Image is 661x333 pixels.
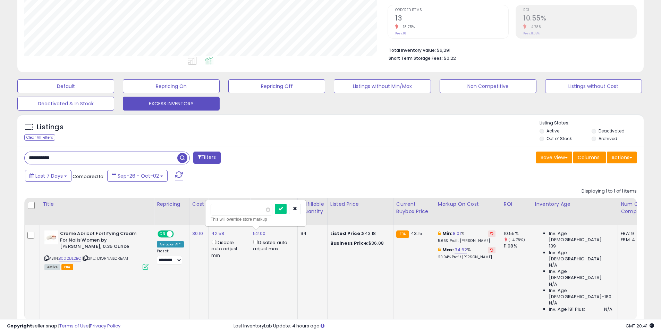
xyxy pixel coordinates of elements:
[17,97,114,111] button: Deactivated & In Stock
[17,79,114,93] button: Default
[549,243,556,249] span: 139
[396,201,432,215] div: Current Buybox Price
[395,31,406,35] small: Prev: 16
[157,241,184,247] div: Amazon AI *
[253,230,265,237] a: 52.00
[123,97,220,111] button: EXCESS INVENTORY
[330,230,362,237] b: Listed Price:
[440,79,536,93] button: Non Competitive
[90,323,120,329] a: Privacy Policy
[37,122,63,132] h5: Listings
[578,154,600,161] span: Columns
[546,136,572,141] label: Out of Stock
[157,249,184,265] div: Preset:
[435,198,501,225] th: The percentage added to the cost of goods (COGS) that forms the calculator for Min & Max prices.
[573,152,606,163] button: Columns
[396,230,409,238] small: FBA
[44,230,149,269] div: ASIN:
[398,24,415,30] small: -18.75%
[330,230,388,237] div: $43.18
[7,323,32,329] strong: Copyright
[504,230,532,237] div: 10.55%
[228,79,325,93] button: Repricing Off
[549,268,612,281] span: Inv. Age [DEMOGRAPHIC_DATA]:
[192,230,203,237] a: 30.10
[438,255,495,260] p: 20.04% Profit [PERSON_NAME]
[535,201,615,208] div: Inventory Age
[389,55,443,61] b: Short Term Storage Fees:
[442,230,453,237] b: Min:
[536,152,572,163] button: Save View
[621,201,646,215] div: Num of Comp.
[438,201,498,208] div: Markup on Cost
[173,231,184,237] span: OFF
[621,230,644,237] div: FBA: 9
[599,128,625,134] label: Deactivated
[123,79,220,93] button: Repricing On
[211,230,224,237] a: 42.58
[626,323,654,329] span: 2025-10-10 20:41 GMT
[549,306,585,312] span: Inv. Age 181 Plus:
[395,8,508,12] span: Ordered Items
[389,46,632,54] li: $6,291
[549,230,612,243] span: Inv. Age [DEMOGRAPHIC_DATA]:
[59,255,81,261] a: B002IJL2BC
[411,230,422,237] span: 43.15
[330,240,388,246] div: $36.08
[334,79,431,93] button: Listings without Min/Max
[549,300,557,306] span: N/A
[438,230,495,243] div: %
[549,281,557,287] span: N/A
[118,172,159,179] span: Sep-26 - Oct-02
[7,323,120,330] div: seller snap | |
[621,237,644,243] div: FBM: 4
[453,230,461,237] a: 8.01
[157,201,186,208] div: Repricing
[59,323,89,329] a: Terms of Use
[523,31,540,35] small: Prev: 11.08%
[25,170,71,182] button: Last 7 Days
[35,172,63,179] span: Last 7 Days
[549,262,557,268] span: N/A
[300,201,324,215] div: Fulfillable Quantity
[442,246,455,253] b: Max:
[504,243,532,249] div: 11.08%
[192,201,206,208] div: Cost
[193,152,220,164] button: Filters
[523,8,636,12] span: ROI
[82,255,128,261] span: | SKU: DIORNAILCREAM
[523,14,636,24] h2: 10.55%
[24,134,55,141] div: Clear All Filters
[526,24,541,30] small: -4.78%
[395,14,508,24] h2: 13
[508,237,525,243] small: (-4.78%)
[211,216,301,223] div: This will override store markup
[61,264,73,270] span: FBA
[549,250,612,262] span: Inv. Age [DEMOGRAPHIC_DATA]:
[546,128,559,134] label: Active
[389,47,436,53] b: Total Inventory Value:
[43,201,151,208] div: Title
[211,238,245,259] div: Disable auto adjust min
[253,238,292,252] div: Disable auto adjust max
[44,264,60,270] span: All listings currently available for purchase on Amazon
[300,230,322,237] div: 94
[44,230,58,244] img: 31PUljpBeEL._SL40_.jpg
[330,240,368,246] b: Business Price:
[438,238,495,243] p: 5.66% Profit [PERSON_NAME]
[504,201,529,208] div: ROI
[599,136,617,141] label: Archived
[455,246,467,253] a: 34.62
[73,173,104,180] span: Compared to:
[438,247,495,260] div: %
[234,323,654,330] div: Last InventoryLab Update: 4 hours ago.
[107,170,168,182] button: Sep-26 - Oct-02
[549,287,612,300] span: Inv. Age [DEMOGRAPHIC_DATA]-180:
[545,79,642,93] button: Listings without Cost
[582,188,637,195] div: Displaying 1 to 1 of 1 items
[158,231,167,237] span: ON
[604,306,612,312] span: N/A
[540,120,644,127] p: Listing States:
[607,152,637,163] button: Actions
[444,55,456,62] span: $0.22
